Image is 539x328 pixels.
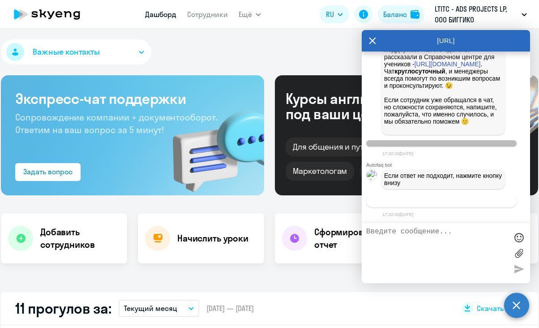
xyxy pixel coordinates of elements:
[15,112,218,135] span: Сопровождение компании + документооборот. Ответим на ваш вопрос за 5 минут!
[239,5,261,23] button: Ещё
[382,212,413,217] time: 17:32:26[DATE]
[286,138,409,156] div: Для общения и путешествий
[23,166,73,177] div: Задать вопрос
[15,299,111,317] h2: 11 прогулов за:
[239,9,252,20] span: Ещё
[206,303,254,313] span: [DATE] — [DATE]
[124,303,177,314] p: Текущий месяц
[1,39,151,65] button: Важные контакты
[320,5,349,23] button: RU
[435,4,518,25] p: LTITC - ADS PROJECTS LP, ООО БИГГИКО
[286,162,354,181] div: Маркетологам
[177,232,248,245] h4: Начислить уроки
[40,226,120,251] h4: Добавить сотрудников
[512,246,526,260] label: Лимит 10 файлов
[378,5,425,23] button: Балансbalance
[326,9,334,20] span: RU
[477,303,524,313] span: Скачать отчет
[407,198,475,204] span: Связаться с менеджером
[366,194,517,207] button: Связаться с менеджером
[359,162,436,181] div: IT-специалистам
[394,68,445,75] strong: круглосуточный
[367,170,378,199] img: bot avatar
[119,300,199,317] button: Текущий месяц
[382,151,413,156] time: 17:32:26[DATE]
[415,60,481,68] a: [URL][DOMAIN_NAME]
[145,10,176,19] a: Дашборд
[160,95,264,195] img: bg-img
[411,10,419,19] img: balance
[383,9,407,20] div: Баланс
[15,163,81,181] button: Задать вопрос
[15,90,250,108] h3: Экспресс-чат поддержки
[430,4,531,25] button: LTITC - ADS PROJECTS LP, ООО БИГГИКО
[286,91,439,121] div: Курсы английского под ваши цели
[366,162,530,168] div: Autofaq bot
[33,46,100,58] span: Важные контакты
[187,10,228,19] a: Сотрудники
[384,172,504,186] span: Если ответ не подходит, нажмите кнопку внизу
[314,226,394,251] h4: Сформировать отчет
